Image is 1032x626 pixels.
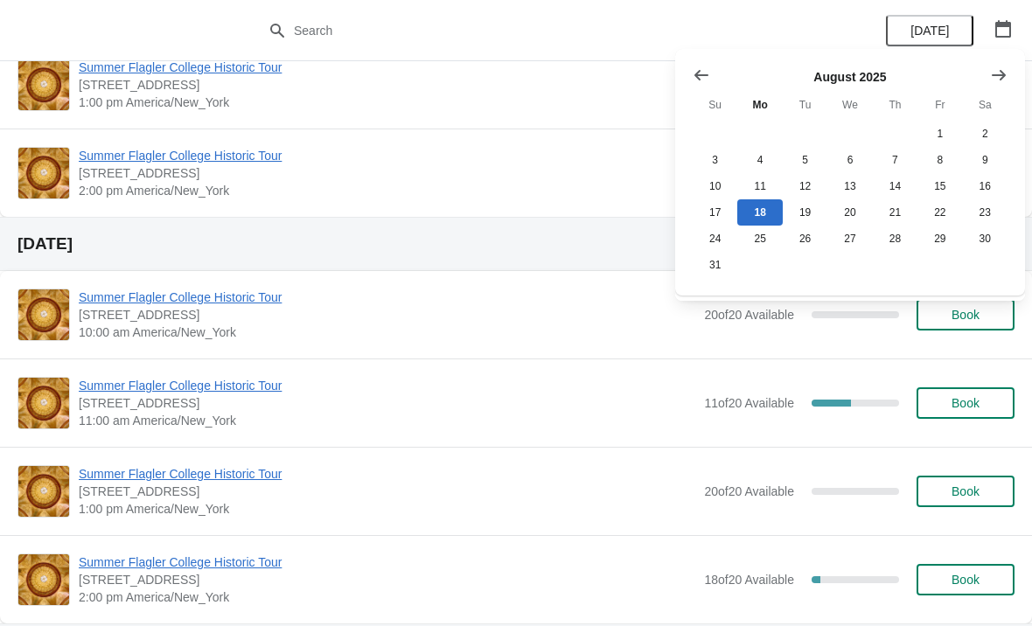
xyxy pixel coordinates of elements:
[79,323,695,341] span: 10:00 am America/New_York
[910,24,949,38] span: [DATE]
[17,235,1015,253] h2: [DATE]
[963,147,1008,173] button: Saturday August 9 2025
[917,89,962,121] th: Friday
[79,588,695,606] span: 2:00 pm America/New_York
[952,396,980,410] span: Book
[917,476,1015,507] button: Book
[917,299,1015,330] button: Book
[963,121,1008,147] button: Saturday August 2 2025
[783,89,827,121] th: Tuesday
[79,94,695,111] span: 1:00 pm America/New_York
[693,173,737,199] button: Sunday August 10 2025
[783,147,827,173] button: Tuesday August 5 2025
[737,199,782,226] button: Today Monday August 18 2025
[693,89,737,121] th: Sunday
[783,199,827,226] button: Tuesday August 19 2025
[693,147,737,173] button: Sunday August 3 2025
[886,15,973,46] button: [DATE]
[693,199,737,226] button: Sunday August 17 2025
[873,226,917,252] button: Thursday August 28 2025
[983,59,1015,91] button: Show next month, September 2025
[18,378,69,428] img: Summer Flagler College Historic Tour | 74 King Street, St. Augustine, FL, USA | 11:00 am America/...
[693,226,737,252] button: Sunday August 24 2025
[917,226,962,252] button: Friday August 29 2025
[827,199,872,226] button: Wednesday August 20 2025
[79,147,695,164] span: Summer Flagler College Historic Tour
[18,466,69,517] img: Summer Flagler College Historic Tour | 74 King Street, St. Augustine, FL, USA | 1:00 pm America/N...
[917,147,962,173] button: Friday August 8 2025
[827,226,872,252] button: Wednesday August 27 2025
[18,59,69,110] img: Summer Flagler College Historic Tour | 74 King Street, St. Augustine, FL, USA | 1:00 pm America/N...
[79,483,695,500] span: [STREET_ADDRESS]
[18,148,69,198] img: Summer Flagler College Historic Tour | 74 King Street, St. Augustine, FL, USA | 2:00 pm America/N...
[783,173,827,199] button: Tuesday August 12 2025
[737,89,782,121] th: Monday
[917,121,962,147] button: Friday August 1 2025
[952,484,980,498] span: Book
[79,289,695,306] span: Summer Flagler College Historic Tour
[917,387,1015,419] button: Book
[704,396,794,410] span: 11 of 20 Available
[737,147,782,173] button: Monday August 4 2025
[79,377,695,394] span: Summer Flagler College Historic Tour
[704,573,794,587] span: 18 of 20 Available
[963,226,1008,252] button: Saturday August 30 2025
[79,164,695,182] span: [STREET_ADDRESS]
[79,59,695,76] span: Summer Flagler College Historic Tour
[79,182,695,199] span: 2:00 pm America/New_York
[827,147,872,173] button: Wednesday August 6 2025
[693,252,737,278] button: Sunday August 31 2025
[704,308,794,322] span: 20 of 20 Available
[18,554,69,605] img: Summer Flagler College Historic Tour | 74 King Street, St. Augustine, FL, USA | 2:00 pm America/N...
[79,412,695,429] span: 11:00 am America/New_York
[873,173,917,199] button: Thursday August 14 2025
[952,573,980,587] span: Book
[873,147,917,173] button: Thursday August 7 2025
[963,89,1008,121] th: Saturday
[917,173,962,199] button: Friday August 15 2025
[79,465,695,483] span: Summer Flagler College Historic Tour
[827,173,872,199] button: Wednesday August 13 2025
[917,564,1015,595] button: Book
[963,173,1008,199] button: Saturday August 16 2025
[783,226,827,252] button: Tuesday August 26 2025
[79,571,695,588] span: [STREET_ADDRESS]
[79,500,695,518] span: 1:00 pm America/New_York
[79,306,695,323] span: [STREET_ADDRESS]
[704,484,794,498] span: 20 of 20 Available
[873,199,917,226] button: Thursday August 21 2025
[293,15,774,46] input: Search
[737,226,782,252] button: Monday August 25 2025
[873,89,917,121] th: Thursday
[79,553,695,571] span: Summer Flagler College Historic Tour
[917,199,962,226] button: Friday August 22 2025
[952,308,980,322] span: Book
[827,89,872,121] th: Wednesday
[737,173,782,199] button: Monday August 11 2025
[18,289,69,340] img: Summer Flagler College Historic Tour | 74 King Street, St. Augustine, FL, USA | 10:00 am America/...
[79,394,695,412] span: [STREET_ADDRESS]
[686,59,717,91] button: Show previous month, July 2025
[79,76,695,94] span: [STREET_ADDRESS]
[963,199,1008,226] button: Saturday August 23 2025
